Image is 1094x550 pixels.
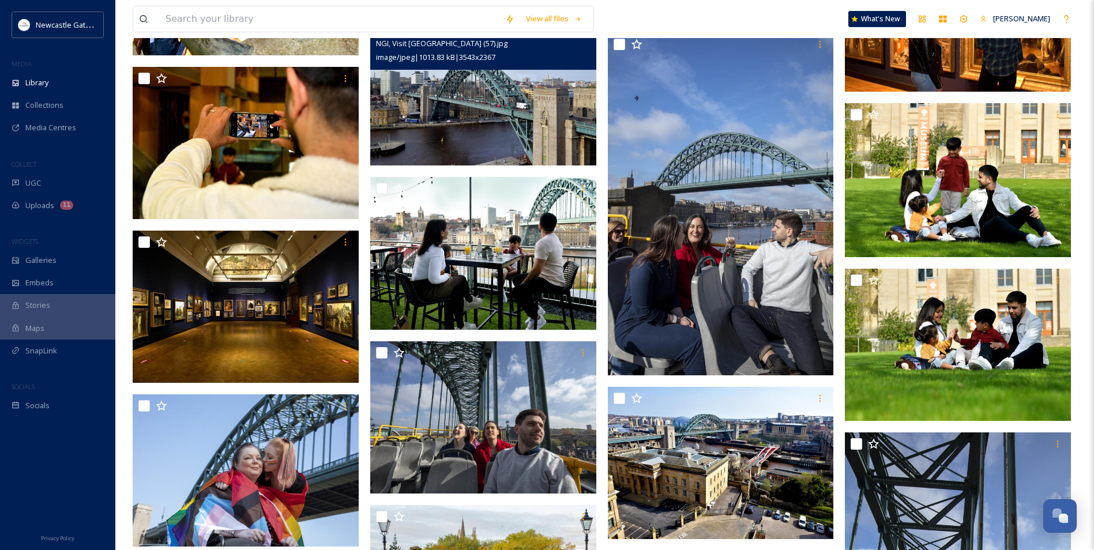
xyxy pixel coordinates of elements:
img: 025NGI.JPG [608,33,836,375]
img: NGI, Visit England (57).jpg [370,14,596,165]
img: NGI, Visit England (55).jpg [370,177,599,330]
img: 037NGI.JPG [370,341,599,494]
span: UGC [25,178,41,189]
span: Socials [25,400,50,411]
span: Library [25,77,48,88]
span: Maps [25,323,44,334]
span: Media Centres [25,122,76,133]
span: image/jpeg | 1013.83 kB | 3543 x 2367 [376,52,495,62]
img: NGI - Visit England 3 (18).jpg [133,67,361,219]
a: [PERSON_NAME] [974,7,1056,30]
span: MEDIA [12,59,32,68]
img: 045 NGI.JPG [133,394,361,547]
span: Privacy Policy [41,534,74,542]
img: 51487283815_3405a56292_o.jpg [608,387,836,539]
a: Privacy Policy [41,530,74,544]
img: NGI, Visit England (17).jpg [845,269,1073,421]
div: 11 [60,201,73,210]
img: NGI, Visit England (16).jpg [845,103,1073,257]
span: Galleries [25,255,57,266]
span: Collections [25,100,63,111]
span: Newcastle Gateshead Initiative [36,19,142,30]
img: NGI, Visit England 2 (12).jpg [133,231,361,383]
a: View all files [520,7,588,30]
span: Stories [25,300,50,311]
span: [PERSON_NAME] [993,13,1050,24]
a: What's New [848,11,906,27]
span: WIDGETS [12,237,38,246]
img: DqD9wEUd_400x400.jpg [18,19,30,31]
input: Search your library [160,6,499,32]
span: Uploads [25,200,54,211]
span: NGI, Visit [GEOGRAPHIC_DATA] (57).jpg [376,38,507,48]
span: Embeds [25,277,54,288]
button: Open Chat [1043,499,1077,533]
span: COLLECT [12,160,36,168]
span: SOCIALS [12,382,35,391]
span: SnapLink [25,345,57,356]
